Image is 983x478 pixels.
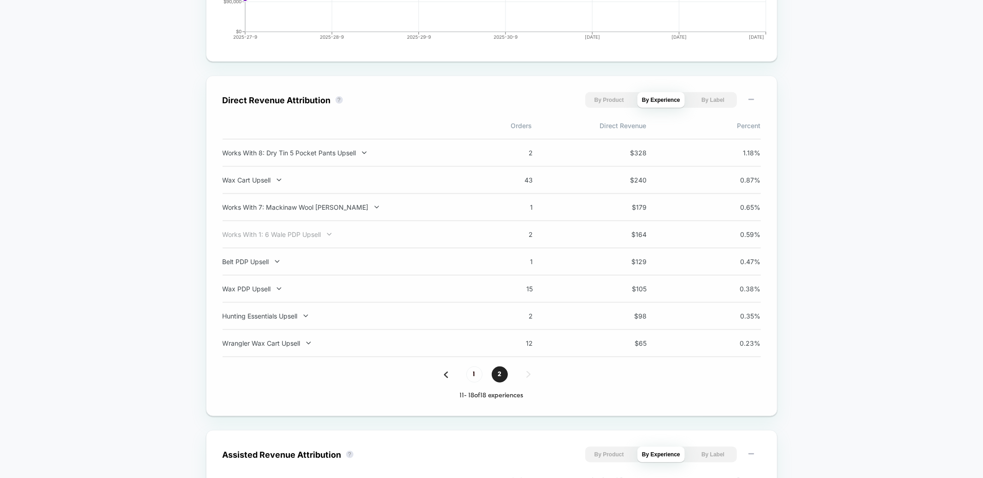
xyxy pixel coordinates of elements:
span: $ 240 [606,176,647,184]
span: 1 [466,366,483,383]
div: Works With 8: Dry Tin 5 Pocket Pants Upsell [223,149,465,157]
span: 1 [492,258,533,266]
span: 0.47 % [719,258,761,266]
span: $ 164 [606,230,647,238]
span: 1 [492,203,533,211]
div: Assisted Revenue Attribution [223,450,341,460]
span: 12 [492,339,533,347]
span: 0.23 % [719,339,761,347]
div: Works With 1: 6 Wale PDP Upsell [223,230,465,238]
span: $ 65 [606,339,647,347]
span: 2 [492,366,508,383]
span: 0.38 % [719,285,761,293]
button: ? [336,96,343,104]
button: ? [346,451,353,458]
button: By Product [585,447,633,462]
div: Wrangler Wax Cart Upsell [223,339,465,347]
span: Percent [647,122,761,130]
div: Wax Cart Upsell [223,176,465,184]
tspan: [DATE] [749,34,764,40]
span: 2 [492,312,533,320]
div: Hunting Essentials Upsell [223,312,465,320]
span: $ 105 [606,285,647,293]
span: 0.59 % [719,230,761,238]
tspan: $0 [236,29,241,35]
div: Wax PDP Upsell [223,285,465,293]
span: 43 [492,176,533,184]
span: $ 129 [606,258,647,266]
span: 2 [492,149,533,157]
span: 1.18 % [719,149,761,157]
button: By Product [585,92,633,108]
tspan: [DATE] [671,34,687,40]
span: 0.65 % [719,203,761,211]
button: By Experience [637,92,685,108]
span: 0.87 % [719,176,761,184]
span: $ 179 [606,203,647,211]
span: 15 [492,285,533,293]
button: By Label [689,92,737,108]
div: Direct Revenue Attribution [223,95,331,105]
button: By Experience [637,447,685,462]
span: $ 328 [606,149,647,157]
tspan: 2025-30-9 [494,34,518,40]
div: 11 - 18 of 18 experiences [223,392,761,400]
tspan: 2025-28-9 [320,34,344,40]
button: By Label [689,447,737,462]
img: pagination back [444,372,448,378]
div: Works With 7: Mackinaw Wool [PERSON_NAME] [223,203,465,211]
tspan: 2025-29-9 [406,34,430,40]
div: Belt PDP Upsell [223,258,465,266]
span: Direct Revenue [532,122,647,130]
tspan: 2025-27-9 [233,34,257,40]
tspan: [DATE] [584,34,600,40]
span: $ 98 [606,312,647,320]
span: Orders [418,122,532,130]
span: 2 [492,230,533,238]
span: 0.35 % [719,312,761,320]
